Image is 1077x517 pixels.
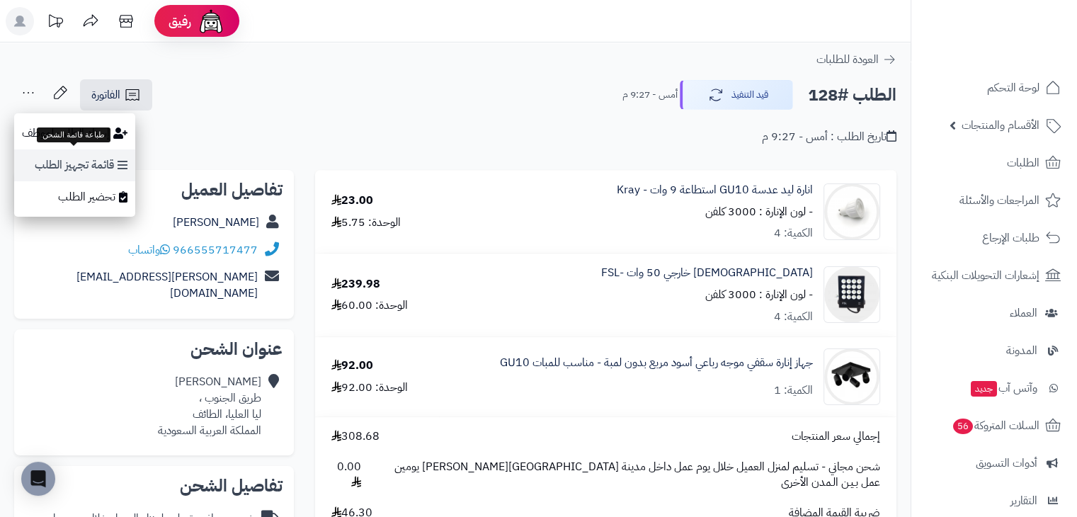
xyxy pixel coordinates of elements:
button: إسناد الطلب لموظف [14,117,135,149]
a: السلات المتروكة56 [920,409,1069,443]
div: 92.00 [331,358,373,374]
div: تاريخ الطلب : أمس - 9:27 م [762,129,896,145]
a: العملاء [920,296,1069,330]
div: الكمية: 4 [774,225,813,242]
span: إشعارات التحويلات البنكية [932,266,1039,285]
span: العودة للطلبات [816,51,879,68]
a: [PERSON_NAME][EMAIL_ADDRESS][DOMAIN_NAME] [76,268,258,302]
a: الطلبات [920,146,1069,180]
span: الطلبات [1007,153,1039,173]
div: Open Intercom Messenger [21,462,55,496]
h2: تفاصيل العميل [25,181,283,198]
div: الوحدة: 60.00 [331,297,408,314]
small: - لون الإنارة : 3000 كلفن [705,286,813,303]
small: أمس - 9:27 م [622,88,678,102]
span: جديد [971,381,997,397]
a: [PERSON_NAME] [173,214,259,231]
div: 23.00 [331,193,373,209]
span: 308.68 [331,428,380,445]
a: واتساب [128,242,170,258]
a: العودة للطلبات [816,51,896,68]
span: 0.00 [331,459,360,492]
h2: الطلب #128 [808,81,896,110]
small: - لون الإنارة : 3000 كلفن [705,203,813,220]
a: أدوات التسويق [920,446,1069,480]
a: طلبات الإرجاع [920,221,1069,255]
a: المدونة [920,334,1069,368]
span: المدونة [1006,341,1037,360]
button: قيد التنفيذ [680,80,793,110]
span: 56 [953,419,973,434]
div: الوحدة: 92.00 [331,380,408,396]
span: التقارير [1010,491,1037,511]
a: [DEMOGRAPHIC_DATA] خارجي 50 وات -FSL [601,265,813,281]
a: لوحة التحكم [920,71,1069,105]
h2: عنوان الشحن [25,341,283,358]
a: قائمة تجهيز الطلب [14,149,135,181]
div: طباعة قائمة الشحن [37,127,110,143]
img: ai-face.png [197,7,225,35]
a: إشعارات التحويلات البنكية [920,258,1069,292]
div: [PERSON_NAME] طريق الجنوب ، ليا العليا، الطائف المملكة العربية السعودية [158,374,261,438]
span: السلات المتروكة [952,416,1039,436]
span: رفيق [169,13,191,30]
img: 1738051077-50fsl-90x90.png [824,266,879,323]
a: وآتس آبجديد [920,371,1069,405]
div: الوحدة: 5.75 [331,215,401,231]
span: شحن مجاني - تسليم لمنزل العميل خلال يوم عمل داخل مدينة [GEOGRAPHIC_DATA][PERSON_NAME] يومين عمل ب... [375,459,880,492]
a: المراجعات والأسئلة [920,183,1069,217]
a: الفاتورة [80,79,152,110]
span: المراجعات والأسئلة [959,191,1039,210]
span: وآتس آب [969,378,1037,398]
h2: تفاصيل الشحن [25,477,283,494]
img: 1719385909-Kray-1063-90x90.png [824,183,879,240]
span: إجمالي سعر المنتجات [792,428,880,445]
a: جهاز إنارة سقفي موجه رباعي أسود مربع بدون لمبة - مناسب للمبات GU10 [500,355,813,371]
span: أدوات التسويق [976,453,1037,473]
span: العملاء [1010,303,1037,323]
div: 239.98 [331,276,380,292]
span: الأقسام والمنتجات [962,115,1039,135]
a: 966555717477 [173,242,258,258]
span: طلبات الإرجاع [982,228,1039,248]
a: تحضير الطلب [14,181,135,213]
a: انارة ليد عدسة GU10 استطاعة 9 وات - Kray [617,182,813,198]
span: لوحة التحكم [987,78,1039,98]
a: تحديثات المنصة [38,7,73,39]
div: الكمية: 4 [774,309,813,325]
img: 1718265238-1632-90x90.jpg [824,348,879,405]
span: الفاتورة [91,86,120,103]
div: الكمية: 1 [774,382,813,399]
